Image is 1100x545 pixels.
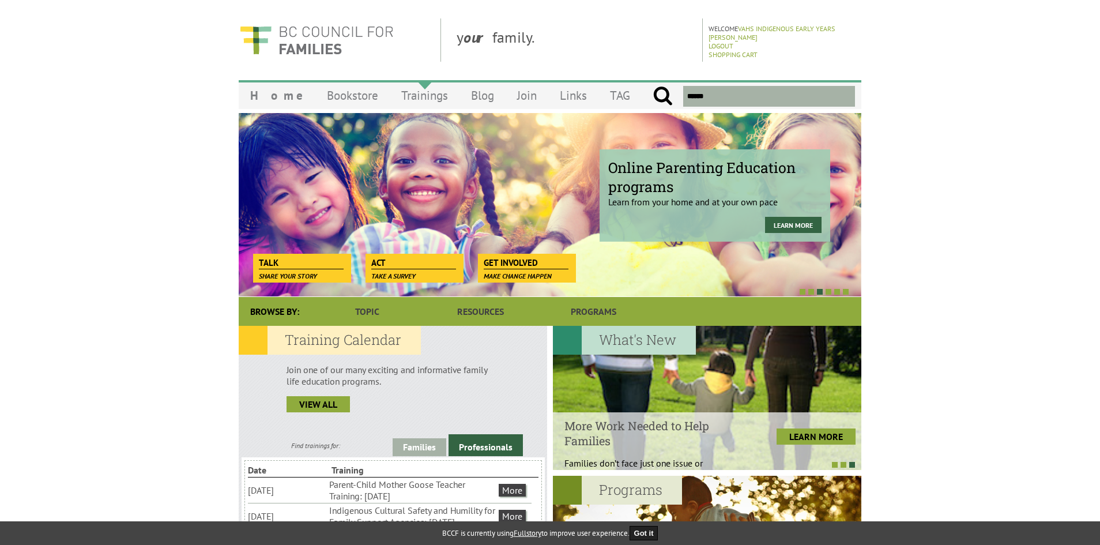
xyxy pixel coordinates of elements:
[287,396,350,412] a: view all
[553,326,696,355] h2: What's New
[329,478,496,503] li: Parent-Child Mother Goose Teacher Training: [DATE]
[371,257,456,269] span: Act
[248,483,327,497] li: [DATE]
[598,82,642,109] a: TAG
[248,463,329,477] li: Date
[765,217,822,233] a: Learn more
[239,297,311,326] div: Browse By:
[548,82,598,109] a: Links
[653,86,673,107] input: Submit
[239,326,421,355] h2: Training Calendar
[366,254,462,270] a: Act Take a survey
[709,42,733,50] a: Logout
[564,457,737,480] p: Families don’t face just one issue or problem;...
[478,254,574,270] a: Get Involved Make change happen
[553,476,682,505] h2: Programs
[564,418,737,448] h4: More Work Needed to Help Families
[239,82,315,109] a: Home
[506,82,548,109] a: Join
[709,24,858,42] p: Welcome
[315,82,390,109] a: Bookstore
[484,272,552,280] span: Make change happen
[253,254,349,270] a: Talk Share your story
[514,528,541,538] a: Fullstory
[709,50,758,59] a: Shopping Cart
[331,463,413,477] li: Training
[424,297,537,326] a: Resources
[390,82,459,109] a: Trainings
[287,364,499,387] p: Join one of our many exciting and informative family life education programs.
[630,526,658,540] button: Got it
[608,158,822,196] span: Online Parenting Education programs
[537,297,650,326] a: Programs
[447,18,703,62] div: y family.
[248,509,327,523] li: [DATE]
[709,24,835,42] a: VAHS Indigenous Early Years [PERSON_NAME]
[777,429,856,445] a: LEARN MORE
[459,82,506,109] a: Blog
[484,257,568,269] span: Get Involved
[499,510,526,523] a: More
[259,272,317,280] span: Share your story
[464,28,492,47] strong: our
[239,18,394,62] img: BC Council for FAMILIES
[259,257,344,269] span: Talk
[329,503,496,529] li: Indigenous Cultural Safety and Humility for Family Support Agencies: [DATE]
[311,297,424,326] a: Topic
[371,272,416,280] span: Take a survey
[499,484,526,497] a: More
[393,438,446,456] a: Families
[449,434,523,456] a: Professionals
[239,441,393,450] div: Find trainings for:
